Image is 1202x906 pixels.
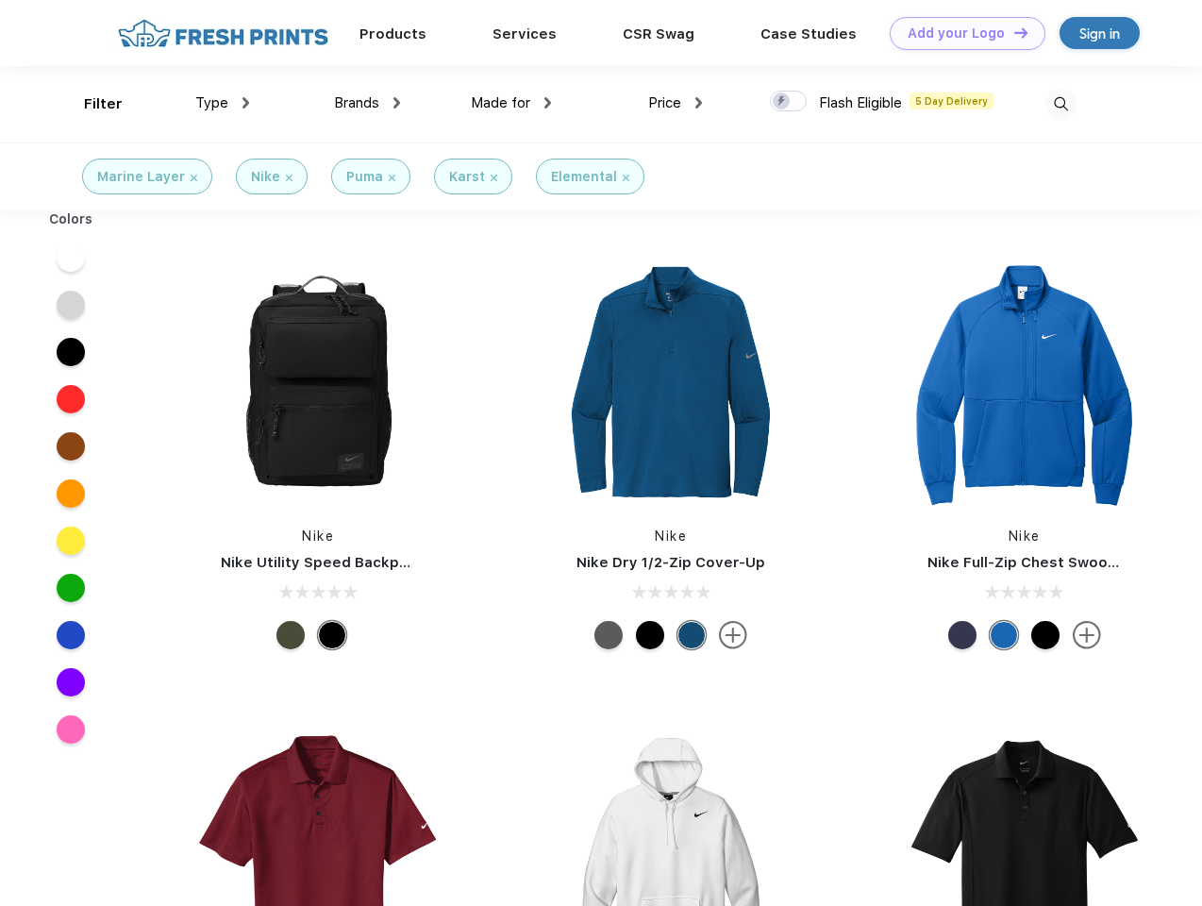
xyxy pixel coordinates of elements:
[1031,621,1060,649] div: Black
[491,175,497,181] img: filter_cancel.svg
[112,17,334,50] img: fo%20logo%202.webp
[899,257,1150,508] img: func=resize&h=266
[594,621,623,649] div: Black Heather
[449,167,485,187] div: Karst
[623,175,629,181] img: filter_cancel.svg
[655,528,687,544] a: Nike
[677,621,706,649] div: Gym Blue
[576,554,765,571] a: Nike Dry 1/2-Zip Cover-Up
[1014,27,1027,38] img: DT
[551,167,617,187] div: Elemental
[346,167,383,187] div: Puma
[695,97,702,109] img: dropdown.png
[1079,23,1120,44] div: Sign in
[393,97,400,109] img: dropdown.png
[334,94,379,111] span: Brands
[1073,621,1101,649] img: more.svg
[719,621,747,649] img: more.svg
[242,97,249,109] img: dropdown.png
[251,167,280,187] div: Nike
[819,94,902,111] span: Flash Eligible
[97,167,185,187] div: Marine Layer
[636,621,664,649] div: Black
[192,257,443,508] img: func=resize&h=266
[948,621,977,649] div: Midnight Navy
[908,25,1005,42] div: Add your Logo
[492,25,557,42] a: Services
[276,621,305,649] div: Cargo Khaki
[623,25,694,42] a: CSR Swag
[545,257,796,508] img: func=resize&h=266
[1009,528,1041,544] a: Nike
[191,175,197,181] img: filter_cancel.svg
[302,528,334,544] a: Nike
[990,621,1018,649] div: Royal
[221,554,425,571] a: Nike Utility Speed Backpack
[359,25,426,42] a: Products
[1060,17,1140,49] a: Sign in
[648,94,681,111] span: Price
[910,92,993,109] span: 5 Day Delivery
[544,97,551,109] img: dropdown.png
[84,93,123,115] div: Filter
[195,94,228,111] span: Type
[35,210,108,229] div: Colors
[1045,89,1077,120] img: desktop_search.svg
[286,175,292,181] img: filter_cancel.svg
[318,621,346,649] div: Black
[471,94,530,111] span: Made for
[389,175,395,181] img: filter_cancel.svg
[927,554,1178,571] a: Nike Full-Zip Chest Swoosh Jacket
